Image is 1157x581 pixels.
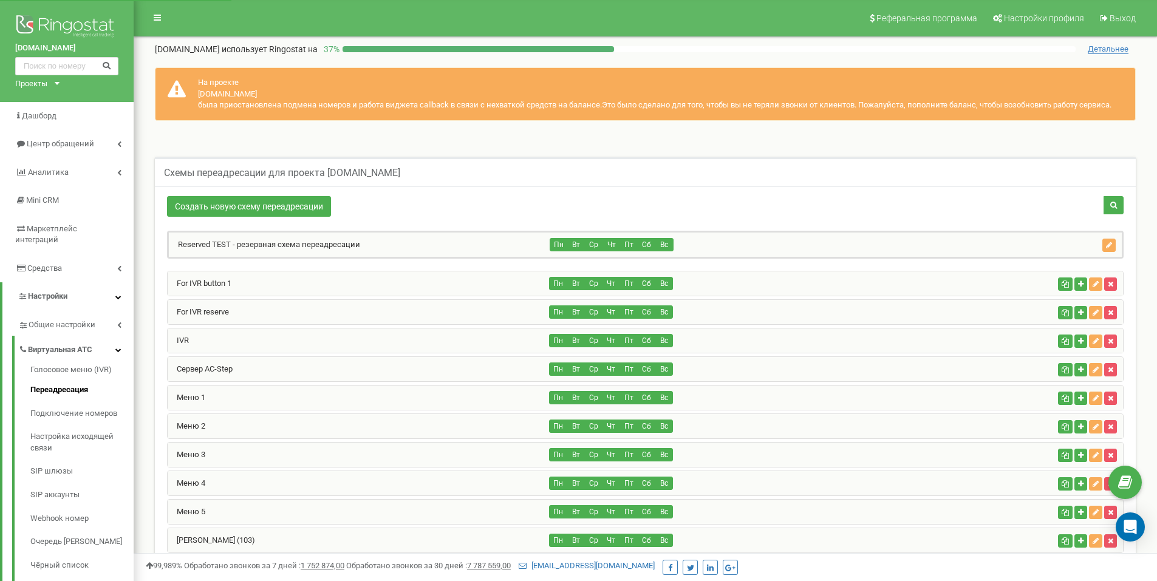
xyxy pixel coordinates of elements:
span: Mini CRM [26,195,59,205]
a: For IVR reserve [168,307,229,316]
a: Очередь [PERSON_NAME] [30,530,134,554]
span: Дашборд [22,111,56,120]
button: Вт [567,391,585,404]
span: Виртуальная АТС [28,344,92,356]
button: Пн [549,448,567,461]
a: Меню 3 [168,450,205,459]
button: Вс [655,362,673,376]
button: Вс [655,420,673,433]
a: For IVR button 1 [168,279,231,288]
p: 37 % [318,43,343,55]
a: Reserved TEST - резервная схема переадресации [169,240,360,249]
button: Пн [549,305,567,319]
button: Сб [637,391,655,404]
a: Настройки [2,282,134,311]
button: Вс [655,305,673,319]
button: Ср [584,505,602,518]
button: Вс [655,334,673,347]
a: Общие настройки [18,311,134,336]
button: Пт [619,448,638,461]
button: Пт [619,334,638,347]
button: Пн [549,362,567,376]
a: IVR [168,336,189,345]
span: Обработано звонков за 7 дней : [184,561,344,570]
span: Настройки [28,291,67,301]
button: Вт [567,448,585,461]
button: Пт [619,505,638,518]
button: Пт [619,391,638,404]
button: Вт [567,534,585,547]
button: Чт [602,420,620,433]
button: Ср [584,305,602,319]
div: Проекты [15,78,47,90]
span: Детальнее [1088,44,1128,54]
button: Ср [584,534,602,547]
span: Средства [27,263,62,273]
a: Webhook номер [30,507,134,531]
a: [PERSON_NAME] (103) [168,535,255,545]
button: Чт [602,448,620,461]
button: Ср [584,334,602,347]
button: Пт [619,477,638,490]
button: Поиск схемы переадресации [1104,196,1124,214]
button: Вс [655,391,673,404]
a: [EMAIL_ADDRESS][DOMAIN_NAME] [519,561,655,570]
button: Пн [549,505,567,518]
span: Общие настройки [29,319,95,331]
button: Пн [549,391,567,404]
button: Чт [602,391,620,404]
span: использует Ringostat на [222,44,318,54]
button: Сб [637,534,655,547]
button: Вт [567,477,585,490]
button: Ср [584,448,602,461]
a: Виртуальная АТС [18,336,134,361]
h5: Схемы переадресации для проекта [DOMAIN_NAME] [164,168,400,178]
button: Вс [655,477,673,490]
span: Обработано звонков за 30 дней : [346,561,511,570]
button: Сб [638,238,656,251]
button: Пт [619,277,638,290]
span: 99,989% [146,561,182,570]
button: Вс [655,448,673,461]
button: Вт [567,277,585,290]
button: Вс [655,238,674,251]
button: Сб [637,334,655,347]
a: SIP аккаунты [30,483,134,507]
button: Пт [619,305,638,319]
button: Ср [584,420,602,433]
button: Пн [549,534,567,547]
button: Вт [567,305,585,319]
button: Вт [567,362,585,376]
button: Сб [637,448,655,461]
a: Подключение номеров [30,402,134,426]
a: Переадресация [30,378,134,402]
button: Чт [602,334,620,347]
a: Настройка исходящей связи [30,425,134,460]
button: Вт [567,505,585,518]
button: Чт [602,277,620,290]
span: Выход [1110,13,1136,23]
button: Вт [567,420,585,433]
a: Меню 2 [168,421,205,430]
span: Реферальная программа [876,13,977,23]
button: Пт [619,420,638,433]
input: Поиск по номеру [15,57,118,75]
button: Сб [637,420,655,433]
a: Создать новую схему переадресации [167,196,331,217]
button: Ср [584,477,602,490]
button: Чт [602,362,620,376]
a: Сервер AC-Step [168,364,233,373]
button: Чт [602,238,621,251]
button: Пт [620,238,638,251]
button: Чт [602,534,620,547]
div: Open Intercom Messenger [1116,512,1145,542]
button: Пн [549,334,567,347]
button: Чт [602,505,620,518]
button: Пн [549,420,567,433]
button: Пн [550,238,568,251]
button: Сб [637,305,655,319]
a: SIP шлюзы [30,460,134,483]
span: Центр обращений [27,139,94,148]
button: Сб [637,362,655,376]
button: Ср [584,362,602,376]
